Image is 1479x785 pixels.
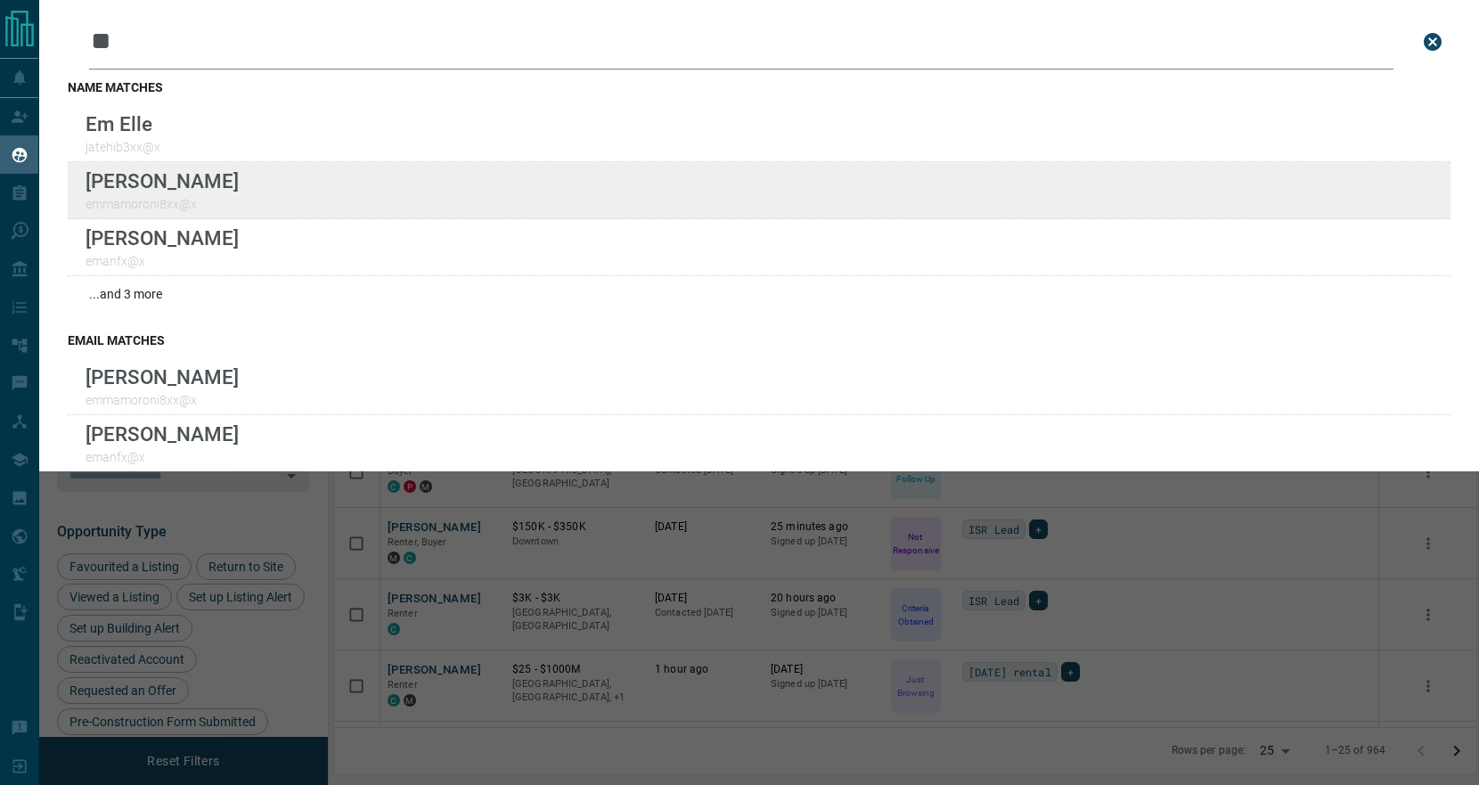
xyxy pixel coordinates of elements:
p: [PERSON_NAME] [86,169,239,192]
p: Em Elle [86,112,160,135]
p: emmamoroni8xx@x [86,393,239,407]
div: ...and 3 more [68,276,1450,312]
p: jatehib3xx@x [86,140,160,154]
h3: name matches [68,80,1450,94]
p: [PERSON_NAME] [86,226,239,249]
h3: email matches [68,333,1450,348]
p: emmamoroni8xx@x [86,197,239,211]
p: emanfx@x [86,254,239,268]
p: [PERSON_NAME] [86,422,239,446]
p: emanfx@x [86,450,239,464]
p: [PERSON_NAME] [86,365,239,388]
button: close search bar [1415,24,1450,60]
